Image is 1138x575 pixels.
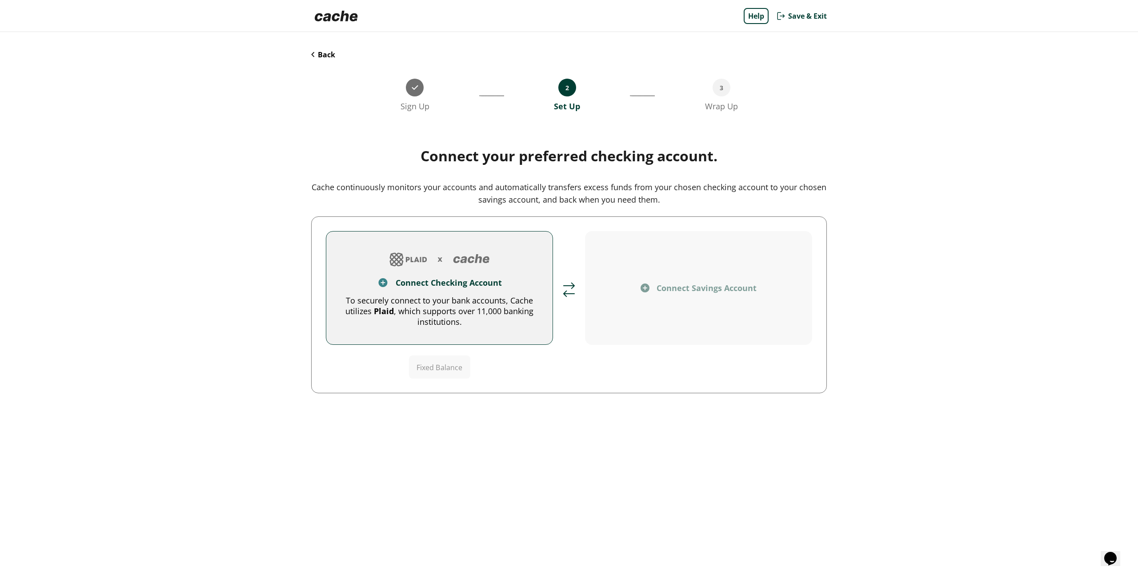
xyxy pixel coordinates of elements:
[377,277,389,288] img: plus icon
[630,79,655,112] div: ___________________________________
[396,277,502,288] div: Connect Checking Account
[776,11,786,21] img: Exit Button
[311,147,827,165] div: Connect your preferred checking account.
[374,306,394,316] span: Plaid
[401,101,429,112] div: Sign Up
[657,283,757,293] div: Connect Savings Account
[744,8,769,24] a: Help
[776,8,827,24] button: Save & Exit
[386,249,493,270] img: add account logo
[705,101,738,112] div: Wrap Up
[1101,539,1129,566] iframe: chat widget
[412,85,418,90] img: done icon
[641,284,649,292] img: plus icon
[585,231,812,345] button: plus iconConnect Savings Account
[341,295,538,327] div: To securely connect to your bank accounts, Cache utilizes , which supports over 11,000 banking in...
[713,79,730,96] div: 3
[562,282,576,297] img: arrows icon
[558,79,576,96] div: 2
[554,101,580,112] div: Set Up
[479,79,504,112] div: __________________________________
[326,231,553,345] button: add account logoplus iconConnect Checking AccountTo securely connect to your bank accounts, Cache...
[311,7,361,25] img: Logo
[311,50,335,60] button: Back
[311,181,827,206] div: Cache continuously monitors your accounts and automatically transfers excess funds from your chos...
[311,52,314,57] img: Back Icon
